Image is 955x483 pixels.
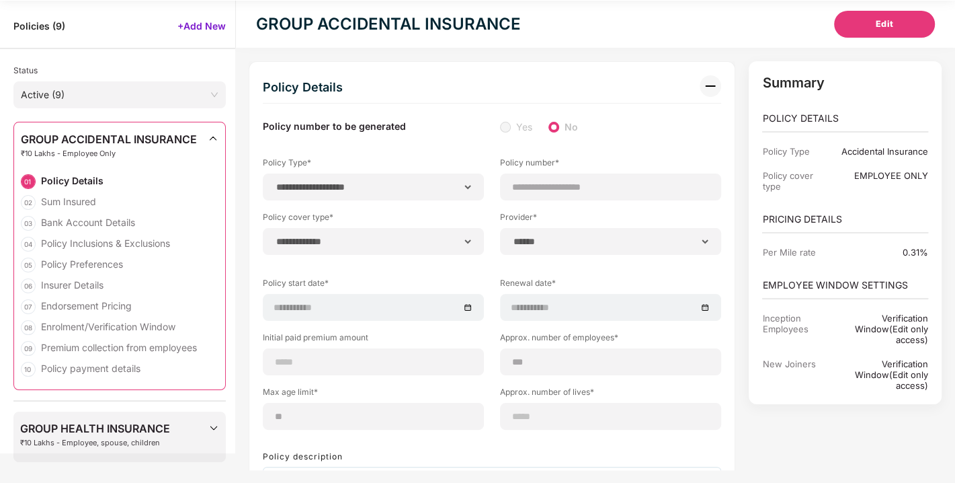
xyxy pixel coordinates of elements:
[208,422,219,433] img: svg+xml;base64,PHN2ZyBpZD0iRHJvcGRvd24tMzJ4MzIiIHhtbG5zPSJodHRwOi8vd3d3LnczLm9yZy8yMDAwL3N2ZyIgd2...
[21,341,36,356] div: 09
[263,332,484,348] label: Initial paid premium amount
[559,120,583,135] span: No
[762,313,831,345] div: Inception Employees
[831,247,928,258] div: 0.31%
[41,216,135,229] div: Bank Account Details
[500,277,721,294] label: Renewal date*
[21,320,36,335] div: 08
[41,195,96,208] div: Sum Insured
[831,313,928,345] div: Verification Window(Edit only access)
[21,237,36,252] div: 04
[834,11,935,38] button: Edit
[700,75,721,97] img: svg+xml;base64,PHN2ZyB3aWR0aD0iMzIiIGhlaWdodD0iMzIiIHZpZXdCb3g9IjAgMCAzMiAzMiIgZmlsbD0ibm9uZSIgeG...
[762,212,928,227] p: PRICING DETAILS
[41,341,197,354] div: Premium collection from employees
[500,211,721,228] label: Provider*
[831,359,928,391] div: Verification Window(Edit only access)
[41,258,123,270] div: Policy Preferences
[263,120,406,135] label: Policy number to be generated
[831,146,928,157] div: Accidental Insurance
[21,149,197,158] span: ₹10 Lakhs - Employee Only
[263,157,484,174] label: Policy Type*
[762,247,831,258] div: Per Mile rate
[762,170,831,192] div: Policy cover type
[263,277,484,294] label: Policy start date*
[762,278,928,293] p: EMPLOYEE WINDOW SETTINGS
[500,332,721,348] label: Approx. number of employees*
[21,85,218,105] span: Active (9)
[21,133,197,145] span: GROUP ACCIDENTAL INSURANCE
[41,237,170,250] div: Policy Inclusions & Exclusions
[256,12,521,36] div: GROUP ACCIDENTAL INSURANCE
[876,17,894,31] span: Edit
[21,362,36,377] div: 10
[263,451,343,461] label: Policy description
[21,299,36,314] div: 07
[500,157,721,174] label: Policy number*
[263,75,343,100] div: Policy Details
[762,111,928,126] p: POLICY DETAILS
[41,299,132,312] div: Endorsement Pricing
[831,170,928,181] div: EMPLOYEE ONLY
[762,146,831,157] div: Policy Type
[20,422,170,435] span: GROUP HEALTH INSURANCE
[208,133,218,144] img: svg+xml;base64,PHN2ZyBpZD0iRHJvcGRvd24tMzJ4MzIiIHhtbG5zPSJodHRwOi8vd3d3LnczLm9yZy8yMDAwL3N2ZyIgd2...
[13,65,38,75] span: Status
[762,75,928,91] p: Summary
[41,278,103,291] div: Insurer Details
[21,174,36,189] div: 01
[41,320,175,333] div: Enrolment/Verification Window
[21,278,36,293] div: 06
[177,20,226,32] span: +Add New
[41,174,103,187] div: Policy Details
[21,195,36,210] div: 02
[21,216,36,231] div: 03
[762,359,831,391] div: New Joiners
[21,258,36,272] div: 05
[41,362,140,375] div: Policy payment details
[263,211,484,228] label: Policy cover type*
[511,120,538,135] span: Yes
[20,439,170,447] span: ₹10 Lakhs - Employee, spouse, children
[500,386,721,403] label: Approx. number of lives*
[13,20,65,32] span: Policies ( 9 )
[263,386,484,403] label: Max age limit*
